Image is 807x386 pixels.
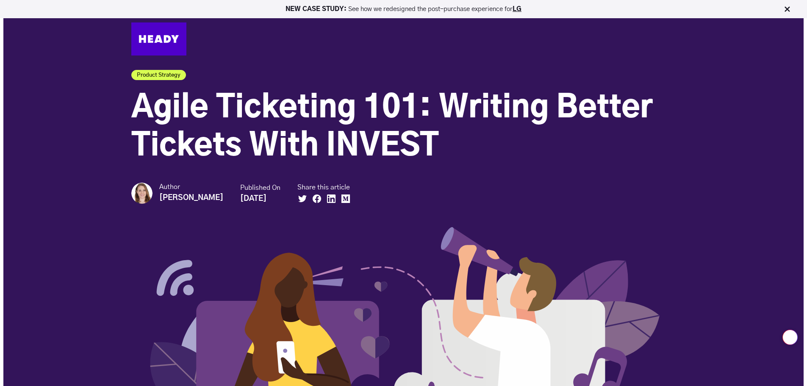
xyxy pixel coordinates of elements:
[131,70,186,80] a: Product Strategy
[131,22,186,56] img: Heady_Logo_Web-01 (1)
[286,6,348,12] strong: NEW CASE STUDY:
[513,6,521,12] a: LG
[240,183,280,192] small: Published On
[297,183,355,192] small: Share this article
[159,194,223,202] strong: [PERSON_NAME]
[783,5,791,14] img: Close Bar
[195,29,676,49] div: Navigation Menu
[4,6,803,12] p: See how we redesigned the post-purchase experience for
[131,93,653,162] span: Agile Ticketing 101: Writing Better Tickets With INVEST
[240,195,266,203] strong: [DATE]
[159,183,223,192] small: Author
[131,183,153,204] img: Katarina Borg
